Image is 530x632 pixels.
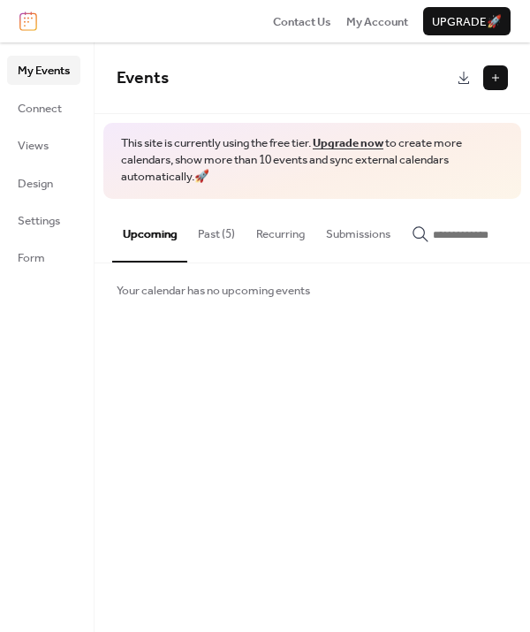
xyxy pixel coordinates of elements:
[346,12,408,30] a: My Account
[19,11,37,31] img: logo
[18,137,49,155] span: Views
[246,199,315,261] button: Recurring
[7,56,80,84] a: My Events
[423,7,511,35] button: Upgrade🚀
[18,175,53,193] span: Design
[7,94,80,122] a: Connect
[121,135,503,186] span: This site is currently using the free tier. to create more calendars, show more than 10 events an...
[112,199,187,263] button: Upcoming
[18,249,45,267] span: Form
[7,169,80,197] a: Design
[273,13,331,31] span: Contact Us
[7,131,80,159] a: Views
[7,206,80,234] a: Settings
[346,13,408,31] span: My Account
[18,100,62,118] span: Connect
[315,199,401,261] button: Submissions
[18,212,60,230] span: Settings
[117,62,169,95] span: Events
[7,243,80,271] a: Form
[187,199,246,261] button: Past (5)
[432,13,502,31] span: Upgrade 🚀
[117,282,310,300] span: Your calendar has no upcoming events
[273,12,331,30] a: Contact Us
[313,132,383,155] a: Upgrade now
[18,62,70,80] span: My Events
